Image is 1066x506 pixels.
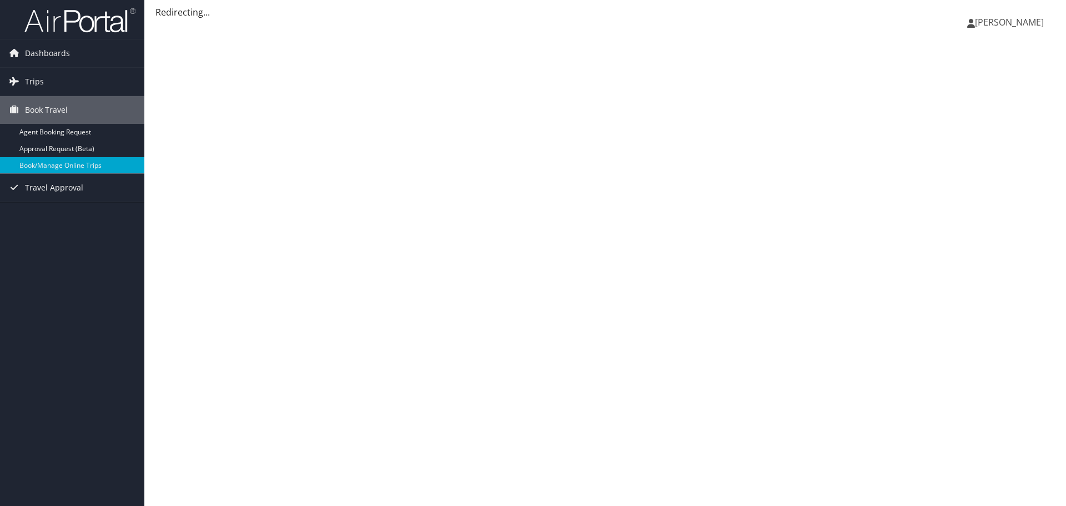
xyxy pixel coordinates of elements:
[967,6,1055,39] a: [PERSON_NAME]
[155,6,1055,19] div: Redirecting...
[25,96,68,124] span: Book Travel
[975,16,1044,28] span: [PERSON_NAME]
[25,68,44,96] span: Trips
[25,174,83,202] span: Travel Approval
[25,39,70,67] span: Dashboards
[24,7,135,33] img: airportal-logo.png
